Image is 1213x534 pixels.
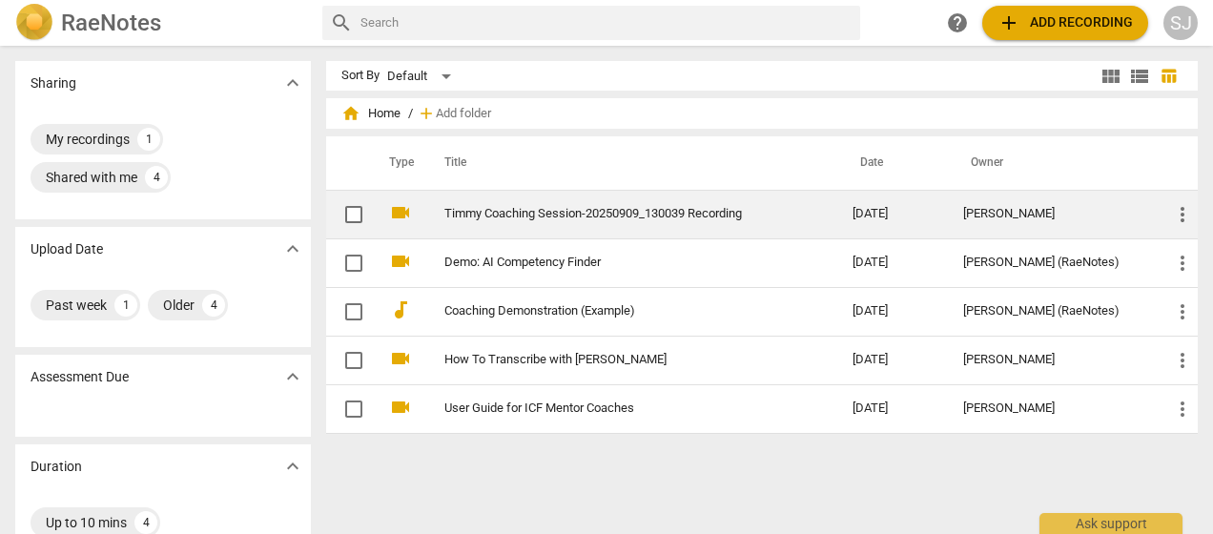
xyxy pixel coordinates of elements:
[1154,62,1182,91] button: Table view
[31,73,76,93] p: Sharing
[31,457,82,477] p: Duration
[145,166,168,189] div: 4
[1100,65,1122,88] span: view_module
[444,401,784,416] a: User Guide for ICF Mentor Coaches
[997,11,1133,34] span: Add recording
[837,190,948,238] td: [DATE]
[837,287,948,336] td: [DATE]
[1125,62,1154,91] button: List view
[1039,513,1182,534] div: Ask support
[1171,349,1194,372] span: more_vert
[278,362,307,391] button: Show more
[341,104,360,123] span: home
[837,238,948,287] td: [DATE]
[997,11,1020,34] span: add
[31,367,129,387] p: Assessment Due
[46,130,130,149] div: My recordings
[278,69,307,97] button: Show more
[444,256,784,270] a: Demo: AI Competency Finder
[421,136,837,190] th: Title
[963,256,1141,270] div: [PERSON_NAME] (RaeNotes)
[389,347,412,370] span: videocam
[330,11,353,34] span: search
[948,136,1156,190] th: Owner
[444,304,784,318] a: Coaching Demonstration (Example)
[389,250,412,273] span: videocam
[374,136,421,190] th: Type
[15,4,53,42] img: Logo
[1128,65,1151,88] span: view_list
[389,396,412,419] span: videocam
[281,365,304,388] span: expand_more
[837,336,948,384] td: [DATE]
[1160,67,1178,85] span: table_chart
[940,6,975,40] a: Help
[1163,6,1198,40] button: SJ
[1171,398,1194,421] span: more_vert
[436,107,491,121] span: Add folder
[278,235,307,263] button: Show more
[46,296,107,315] div: Past week
[963,304,1141,318] div: [PERSON_NAME] (RaeNotes)
[1171,203,1194,226] span: more_vert
[46,513,127,532] div: Up to 10 mins
[278,452,307,481] button: Show more
[1097,62,1125,91] button: Tile view
[963,353,1141,367] div: [PERSON_NAME]
[163,296,195,315] div: Older
[444,207,784,221] a: Timmy Coaching Session-20250909_130039 Recording
[417,104,436,123] span: add
[389,298,412,321] span: audiotrack
[281,72,304,94] span: expand_more
[281,237,304,260] span: expand_more
[946,11,969,34] span: help
[387,61,458,92] div: Default
[837,136,948,190] th: Date
[46,168,137,187] div: Shared with me
[202,294,225,317] div: 4
[389,201,412,224] span: videocam
[31,239,103,259] p: Upload Date
[982,6,1148,40] button: Upload
[360,8,853,38] input: Search
[341,104,401,123] span: Home
[281,455,304,478] span: expand_more
[444,353,784,367] a: How To Transcribe with [PERSON_NAME]
[15,4,307,42] a: LogoRaeNotes
[137,128,160,151] div: 1
[1171,300,1194,323] span: more_vert
[963,401,1141,416] div: [PERSON_NAME]
[1171,252,1194,275] span: more_vert
[61,10,161,36] h2: RaeNotes
[134,511,157,534] div: 4
[341,69,380,83] div: Sort By
[408,107,413,121] span: /
[114,294,137,317] div: 1
[963,207,1141,221] div: [PERSON_NAME]
[837,384,948,433] td: [DATE]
